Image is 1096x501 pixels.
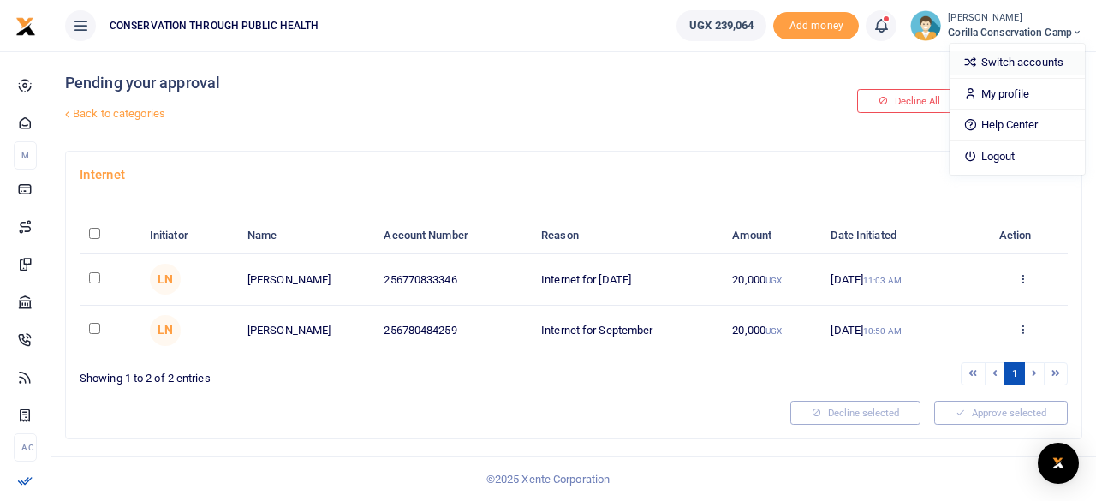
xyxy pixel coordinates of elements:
[150,315,181,346] span: Lilian Nandudu
[950,145,1085,169] a: Logout
[979,218,1068,254] th: Action: activate to sort column ascending
[950,113,1085,137] a: Help Center
[773,12,859,40] li: Toup your wallet
[765,326,782,336] small: UGX
[374,254,532,305] td: 256770833346
[238,218,375,254] th: Name: activate to sort column ascending
[723,306,821,355] td: 20,000
[14,141,37,170] li: M
[150,264,181,295] span: Lilian Nandudu
[15,16,36,37] img: logo-small
[238,306,375,355] td: [PERSON_NAME]
[863,326,902,336] small: 10:50 AM
[80,218,140,254] th: : activate to sort column descending
[765,276,782,285] small: UGX
[821,218,979,254] th: Date Initiated: activate to sort column ascending
[910,10,1082,41] a: profile-user [PERSON_NAME] Gorilla Conservation Camp
[238,254,375,305] td: [PERSON_NAME]
[374,218,532,254] th: Account Number: activate to sort column ascending
[821,306,979,355] td: [DATE]
[948,11,1082,26] small: [PERSON_NAME]
[1004,362,1025,385] a: 1
[773,18,859,31] a: Add money
[950,51,1085,75] a: Switch accounts
[80,165,1068,184] h4: Internet
[65,74,739,92] h4: Pending your approval
[15,19,36,32] a: logo-small logo-large logo-large
[103,18,325,33] span: CONSERVATION THROUGH PUBLIC HEALTH
[374,306,532,355] td: 256780484259
[821,254,979,305] td: [DATE]
[863,276,902,285] small: 11:03 AM
[14,433,37,462] li: Ac
[1038,443,1079,484] div: Open Intercom Messenger
[532,218,723,254] th: Reason: activate to sort column ascending
[910,10,941,41] img: profile-user
[723,254,821,305] td: 20,000
[689,17,753,34] span: UGX 239,064
[948,25,1082,40] span: Gorilla Conservation Camp
[80,361,567,387] div: Showing 1 to 2 of 2 entries
[773,12,859,40] span: Add money
[61,99,739,128] a: Back to categories
[532,306,723,355] td: Internet for September
[857,89,962,113] button: Decline All
[670,10,773,41] li: Wallet ballance
[532,254,723,305] td: Internet for [DATE]
[950,82,1085,106] a: My profile
[676,10,766,41] a: UGX 239,064
[140,218,238,254] th: Initiator: activate to sort column ascending
[723,218,821,254] th: Amount: activate to sort column ascending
